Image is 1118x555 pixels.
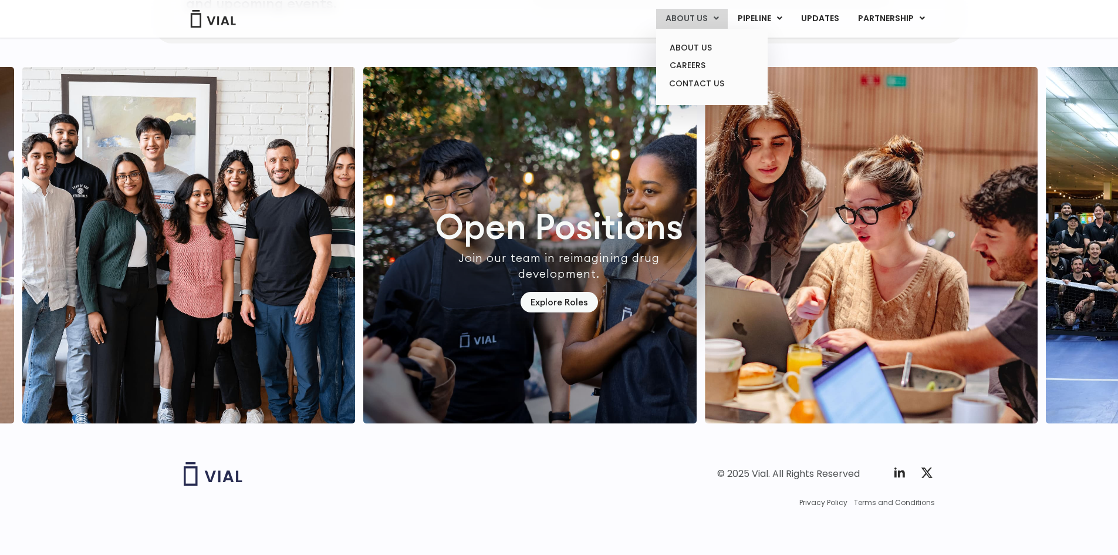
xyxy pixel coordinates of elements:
[22,67,356,423] img: http://Group%20of%20smiling%20people%20posing%20for%20a%20picture
[849,9,934,29] a: PARTNERSHIPMenu Toggle
[184,462,242,486] img: Vial logo wih "Vial" spelled out
[660,39,763,57] a: ABOUT US
[728,9,791,29] a: PIPELINEMenu Toggle
[363,67,697,423] div: 1 / 7
[799,497,847,508] a: Privacy Policy
[660,56,763,75] a: CAREERS
[190,10,237,28] img: Vial Logo
[854,497,935,508] a: Terms and Conditions
[22,67,356,423] div: 7 / 7
[656,9,728,29] a: ABOUT USMenu Toggle
[792,9,848,29] a: UPDATES
[660,75,763,93] a: CONTACT US
[705,67,1038,423] div: 2 / 7
[521,292,598,312] a: Explore Roles
[717,467,860,480] div: © 2025 Vial. All Rights Reserved
[363,67,697,423] img: http://Group%20of%20people%20smiling%20wearing%20aprons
